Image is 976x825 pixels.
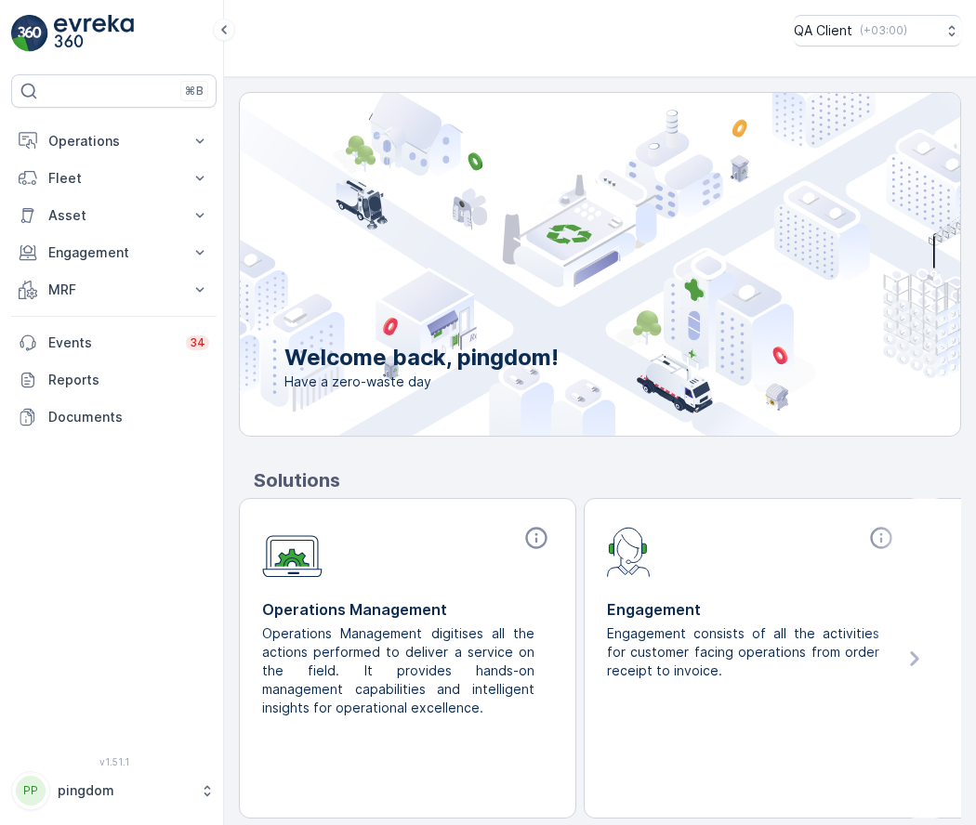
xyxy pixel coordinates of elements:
p: Welcome back, pingdom! [284,343,559,373]
img: logo_light-DOdMpM7g.png [54,15,134,52]
p: Fleet [48,169,179,188]
button: PPpingdom [11,771,217,810]
img: module-icon [607,525,651,577]
p: Engagement [607,598,898,621]
a: Documents [11,399,217,436]
button: Fleet [11,160,217,197]
p: Engagement [48,243,179,262]
p: Reports [48,371,209,389]
span: Have a zero-waste day [284,373,559,391]
span: v 1.51.1 [11,756,217,767]
p: Solutions [254,466,961,494]
p: Documents [48,408,209,426]
button: Asset [11,197,217,234]
button: QA Client(+03:00) [794,15,961,46]
p: Operations Management digitises all the actions performed to deliver a service on the field. It p... [262,624,538,717]
img: city illustration [156,93,960,436]
img: logo [11,15,48,52]
p: Asset [48,206,179,225]
a: Events34 [11,324,217,361]
p: 34 [190,335,205,350]
p: Events [48,334,175,352]
p: MRF [48,281,179,299]
p: ⌘B [185,84,204,98]
p: QA Client [794,21,852,40]
p: Operations [48,132,179,151]
div: PP [16,776,46,805]
img: module-icon [262,525,323,578]
p: pingdom [58,781,191,800]
button: MRF [11,271,217,308]
button: Operations [11,123,217,160]
p: ( +03:00 ) [860,23,907,38]
p: Operations Management [262,598,553,621]
a: Reports [11,361,217,399]
button: Engagement [11,234,217,271]
p: Engagement consists of all the activities for customer facing operations from order receipt to in... [607,624,883,680]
